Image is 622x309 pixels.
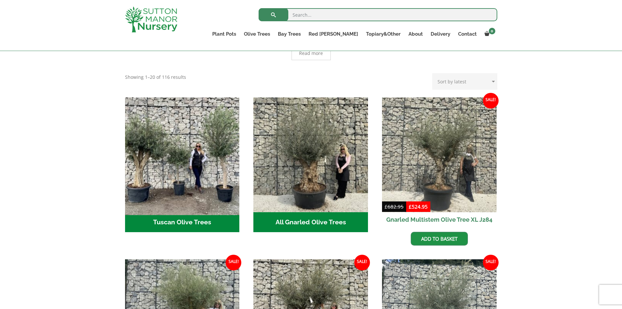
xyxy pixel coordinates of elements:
[427,29,454,39] a: Delivery
[405,29,427,39] a: About
[125,97,240,232] a: Visit product category Tuscan Olive Trees
[362,29,405,39] a: Topiary&Other
[125,73,186,81] p: Showing 1–20 of 116 results
[274,29,305,39] a: Bay Trees
[240,29,274,39] a: Olive Trees
[432,73,497,90] select: Shop order
[125,212,240,232] h2: Tuscan Olive Trees
[385,203,404,210] bdi: 682.95
[385,203,388,210] span: £
[253,97,368,212] img: All Gnarled Olive Trees
[409,203,428,210] bdi: 524.95
[489,28,495,34] span: 0
[411,232,468,246] a: Add to basket: “Gnarled Multistem Olive Tree XL J284”
[483,93,499,109] span: Sale!
[226,255,241,270] span: Sale!
[305,29,362,39] a: Red [PERSON_NAME]
[483,255,499,270] span: Sale!
[208,29,240,39] a: Plant Pots
[122,94,242,215] img: Tuscan Olive Trees
[299,51,323,56] span: Read more
[259,8,497,21] input: Search...
[481,29,497,39] a: 0
[354,255,370,270] span: Sale!
[253,212,368,232] h2: All Gnarled Olive Trees
[382,97,497,212] img: Gnarled Multistem Olive Tree XL J284
[125,7,177,32] img: logo
[382,97,497,227] a: Sale! Gnarled Multistem Olive Tree XL J284
[454,29,481,39] a: Contact
[382,212,497,227] h2: Gnarled Multistem Olive Tree XL J284
[409,203,412,210] span: £
[253,97,368,232] a: Visit product category All Gnarled Olive Trees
